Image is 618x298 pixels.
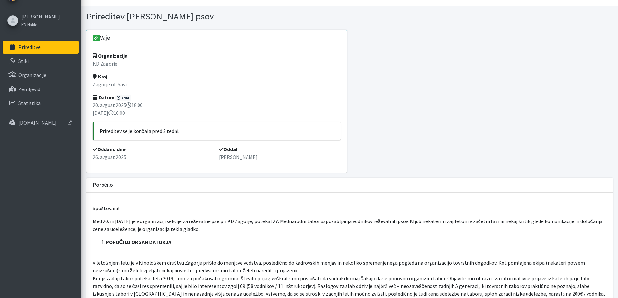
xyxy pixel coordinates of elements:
p: Med 20. in [DATE] je v organizaciji sekcije za reševalne pse pri KD Zagorje, potekal 27. Mednarod... [93,217,607,233]
p: KD Zagorje [93,60,341,67]
strong: Oddal [219,146,237,152]
p: 20. avgust 2025 18:00 [DATE] 16:00 [93,101,341,117]
p: Zemljevid [18,86,40,92]
p: 26. avgust 2025 [93,153,214,161]
p: Organizacije [18,72,46,78]
strong: Oddano dne [93,146,126,152]
p: Prireditve [18,44,41,50]
strong: Organizacija [93,53,127,59]
a: KD Naklo [21,20,60,28]
h3: Poročilo [93,182,113,188]
a: Prireditve [3,41,79,54]
small: KD Naklo [21,22,38,27]
p: Prireditev se je končala pred 3 tedni. [100,127,336,135]
a: [DOMAIN_NAME] [3,116,79,129]
a: Stiki [3,54,79,67]
h1: Prireditev [PERSON_NAME] psov [86,11,347,22]
p: Statistika [18,100,41,106]
p: Spoštovani! [93,204,607,212]
p: [DOMAIN_NAME] [18,119,57,126]
p: [PERSON_NAME] [219,153,341,161]
p: Stiki [18,58,29,64]
p: Zagorje ob Savi [93,80,341,88]
strong: Datum [93,94,115,101]
a: Organizacije [3,68,79,81]
strong: POROČILO ORGANIZATORJA [106,239,172,245]
span: 3 dni [115,95,131,101]
a: [PERSON_NAME] [21,13,60,20]
a: Statistika [3,97,79,110]
h3: Vaje [93,34,110,42]
strong: Kraj [93,73,107,80]
a: Zemljevid [3,83,79,96]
